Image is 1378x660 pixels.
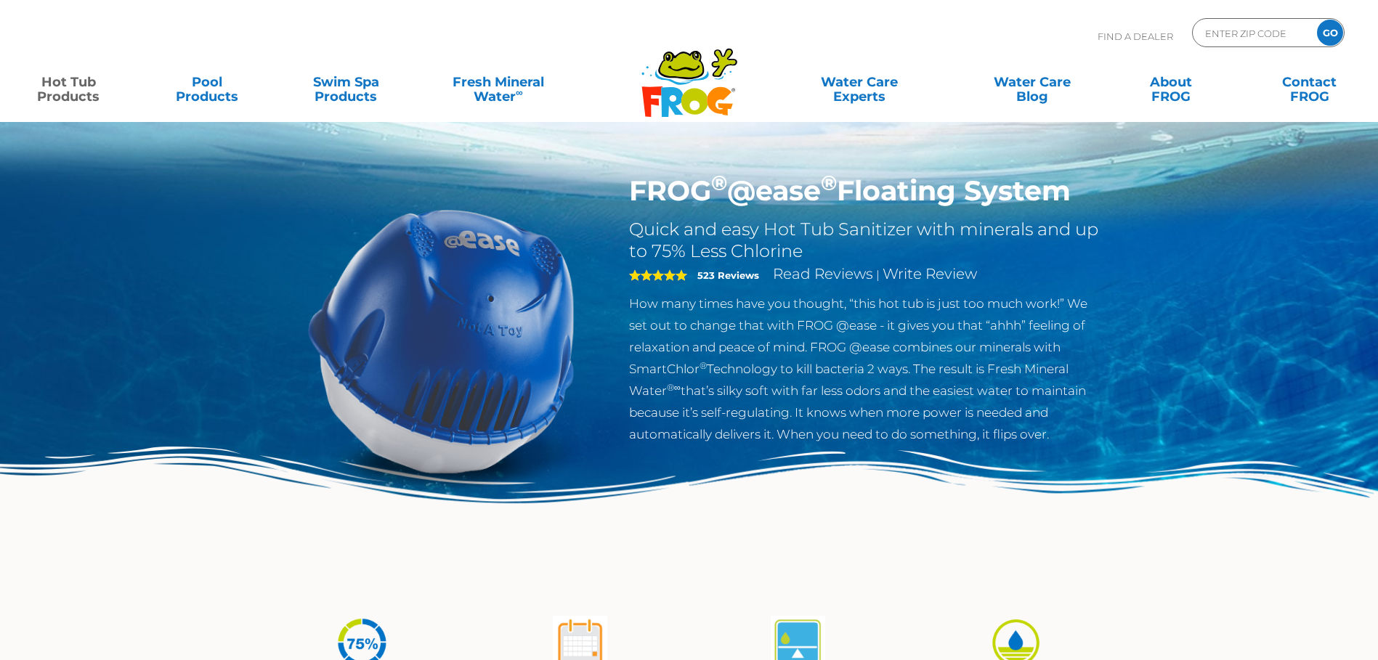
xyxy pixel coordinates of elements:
[711,170,727,195] sup: ®
[821,170,837,195] sup: ®
[772,68,947,97] a: Water CareExperts
[876,268,880,282] span: |
[629,174,1103,208] h1: FROG @ease Floating System
[275,174,608,507] img: hot-tub-product-atease-system.png
[629,269,687,281] span: 5
[978,68,1086,97] a: Water CareBlog
[516,86,523,98] sup: ∞
[697,269,759,281] strong: 523 Reviews
[700,360,707,371] sup: ®
[1255,68,1363,97] a: ContactFROG
[773,265,873,282] a: Read Reviews
[1098,18,1173,54] p: Find A Dealer
[153,68,262,97] a: PoolProducts
[629,219,1103,262] h2: Quick and easy Hot Tub Sanitizer with minerals and up to 75% Less Chlorine
[431,68,566,97] a: Fresh MineralWater∞
[292,68,400,97] a: Swim SpaProducts
[629,293,1103,445] p: How many times have you thought, “this hot tub is just too much work!” We set out to change that ...
[883,265,977,282] a: Write Review
[15,68,123,97] a: Hot TubProducts
[667,382,681,393] sup: ®∞
[633,29,745,118] img: Frog Products Logo
[1317,20,1343,46] input: GO
[1116,68,1225,97] a: AboutFROG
